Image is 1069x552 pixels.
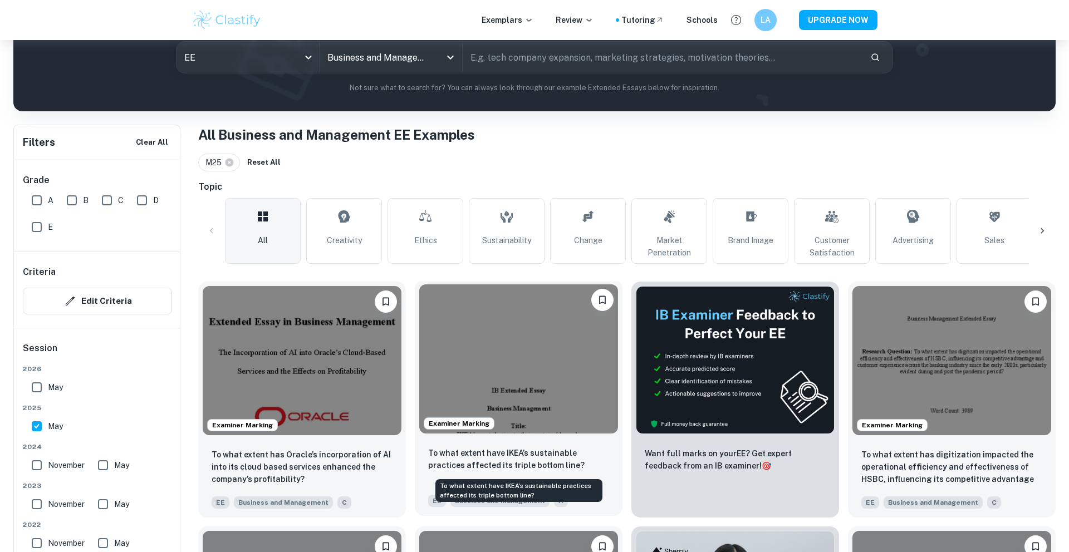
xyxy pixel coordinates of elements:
[23,135,55,150] h6: Filters
[645,447,826,472] p: Want full marks on your EE ? Get expert feedback from an IB examiner!
[48,381,63,393] span: May
[375,290,397,313] button: Bookmark
[424,418,494,428] span: Examiner Marking
[443,50,458,65] button: Open
[621,14,664,26] a: Tutoring
[482,234,531,247] span: Sustainability
[258,234,268,247] span: All
[861,448,1042,486] p: To what extent has digitization impacted the operational efficiency and effectiveness of HSBC, in...
[754,9,777,31] button: LA
[866,48,885,67] button: Search
[114,537,129,549] span: May
[636,234,702,259] span: Market Penetration
[857,420,927,430] span: Examiner Marking
[482,14,533,26] p: Exemplars
[848,282,1056,517] a: Examiner MarkingBookmarkTo what extent has digitization impacted the operational efficiency and e...
[414,234,437,247] span: Ethics
[22,82,1047,93] p: Not sure what to search for? You can always look through our example Extended Essays below for in...
[574,234,602,247] span: Change
[23,403,172,413] span: 2025
[799,234,865,259] span: Customer Satisfaction
[415,282,622,517] a: Examiner MarkingBookmarkTo what extent have IKEA’s sustainable practices affected its triple bott...
[23,265,56,279] h6: Criteria
[244,154,283,171] button: Reset All
[83,194,89,206] span: B
[852,286,1051,435] img: Business and Management EE example thumbnail: To what extent has digitization impacted
[556,14,594,26] p: Review
[192,9,262,31] img: Clastify logo
[198,180,1056,194] h6: Topic
[48,498,85,510] span: November
[428,447,609,471] p: To what extent have IKEA’s sustainable practices affected its triple bottom line?
[234,496,333,509] span: Business and Management
[984,234,1004,247] span: Sales
[884,496,983,509] span: Business and Management
[176,42,319,73] div: EE
[23,481,172,491] span: 2023
[198,282,406,517] a: Examiner MarkingBookmarkTo what extent has Oracle’s incorporation of AI into its cloud based serv...
[987,496,1001,509] span: C
[463,42,861,73] input: E.g. tech company expansion, marketing strategies, motivation theories...
[48,221,53,233] span: E
[23,288,172,314] button: Edit Criteria
[48,420,63,432] span: May
[48,459,85,471] span: November
[198,154,240,171] div: M25
[799,10,877,30] button: UPGRADE NOW
[212,448,393,485] p: To what extent has Oracle’s incorporation of AI into its cloud based services enhanced the compan...
[591,289,614,311] button: Bookmark
[728,234,773,247] span: Brand Image
[861,496,879,509] span: EE
[23,520,172,530] span: 2022
[212,496,229,509] span: EE
[48,537,85,549] span: November
[133,134,171,151] button: Clear All
[686,14,718,26] a: Schools
[759,14,772,26] h6: LA
[23,364,172,374] span: 2026
[23,442,172,452] span: 2024
[205,156,227,169] span: M25
[23,342,172,364] h6: Session
[631,282,839,517] a: ThumbnailWant full marks on yourEE? Get expert feedback from an IB examiner!
[203,286,401,435] img: Business and Management EE example thumbnail: To what extent has Oracle’s incorporatio
[118,194,124,206] span: C
[893,234,934,247] span: Advertising
[762,461,771,470] span: 🎯
[48,194,53,206] span: A
[636,286,835,434] img: Thumbnail
[435,479,602,502] div: To what extent have IKEA’s sustainable practices affected its triple bottom line?
[198,125,1056,145] h1: All Business and Management EE Examples
[327,234,362,247] span: Creativity
[428,495,446,507] span: EE
[23,174,172,187] h6: Grade
[153,194,159,206] span: D
[114,498,129,510] span: May
[114,459,129,471] span: May
[419,284,618,433] img: Business and Management EE example thumbnail: To what extent have IKEA’s sustainable p
[337,496,351,509] span: C
[1024,290,1047,313] button: Bookmark
[727,11,746,29] button: Help and Feedback
[208,420,277,430] span: Examiner Marking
